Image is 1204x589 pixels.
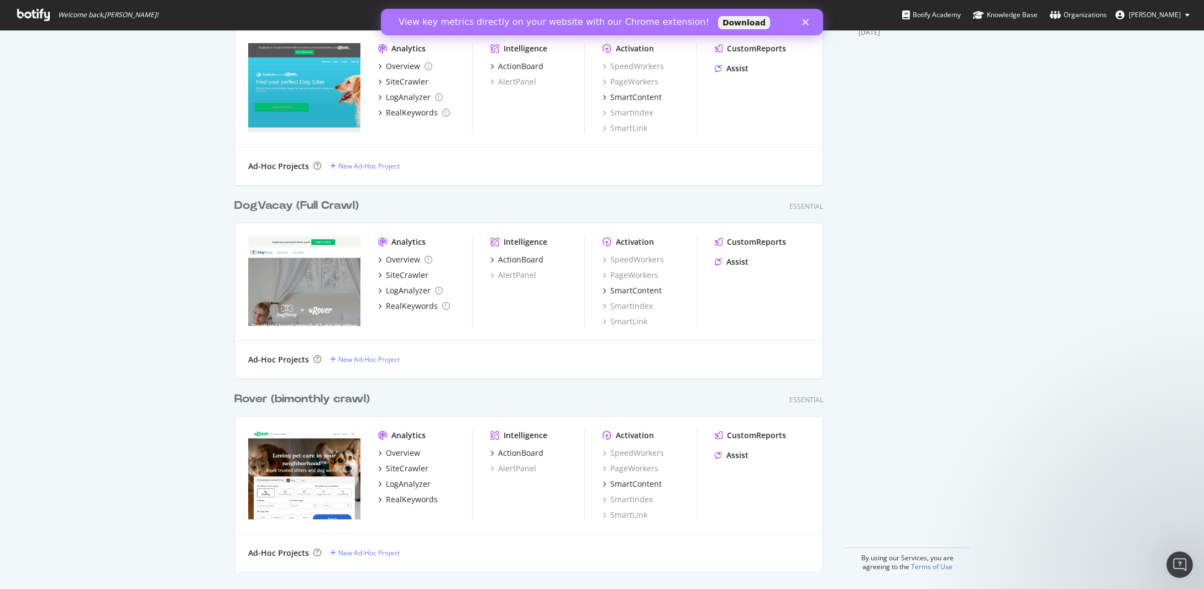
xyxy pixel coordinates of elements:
[234,391,374,407] a: Rover (bimonthly crawl)
[498,254,543,265] div: ActionBoard
[386,270,428,281] div: SiteCrawler
[391,430,426,441] div: Analytics
[378,301,450,312] a: RealKeywords
[378,107,450,118] a: RealKeywords
[58,10,158,19] span: Welcome back, [PERSON_NAME] !
[616,236,654,248] div: Activation
[858,28,970,38] div: [DATE]
[248,548,309,559] div: Ad-Hoc Projects
[603,494,653,505] a: SmartIndex
[603,448,664,459] a: SpeedWorkers
[378,61,432,72] a: Overview
[330,355,400,364] a: New Ad-Hoc Project
[1166,551,1193,578] iframe: Intercom live chat
[603,92,662,103] a: SmartContent
[391,43,426,54] div: Analytics
[845,548,970,571] div: By using our Services, you are agreeing to the
[603,107,653,118] a: SmartIndex
[386,107,438,118] div: RealKeywords
[378,270,428,281] a: SiteCrawler
[338,355,400,364] div: New Ad-Hoc Project
[1107,6,1198,24] button: [PERSON_NAME]
[386,92,431,103] div: LogAnalyzer
[378,92,443,103] a: LogAnalyzer
[603,270,658,281] a: PageWorkers
[504,236,547,248] div: Intelligence
[490,448,543,459] a: ActionBoard
[603,463,658,474] a: PageWorkers
[715,63,748,74] a: Assist
[603,123,647,134] a: SmartLink
[789,202,823,211] div: Essential
[603,316,647,327] a: SmartLink
[378,254,432,265] a: Overview
[902,9,961,20] div: Botify Academy
[378,494,438,505] a: RealKeywords
[726,450,748,461] div: Assist
[490,463,536,474] a: AlertPanel
[715,236,786,248] a: CustomReports
[610,285,662,296] div: SmartContent
[490,61,543,72] a: ActionBoard
[715,43,786,54] a: CustomReports
[726,256,748,267] div: Assist
[727,430,786,441] div: CustomReports
[391,236,426,248] div: Analytics
[248,430,360,519] img: rover.com
[386,285,431,296] div: LogAnalyzer
[1050,9,1107,20] div: Organizations
[386,463,428,474] div: SiteCrawler
[610,92,662,103] div: SmartContent
[378,448,420,459] a: Overview
[603,301,653,312] a: SmartIndex
[911,562,952,571] a: Terms of Use
[248,354,309,365] div: Ad-Hoc Projects
[603,76,658,87] a: PageWorkers
[378,285,443,296] a: LogAnalyzer
[248,43,360,133] img: dogbuddy.com
[727,236,786,248] div: CustomReports
[234,198,363,214] a: DogVacay (Full Crawl)
[616,43,654,54] div: Activation
[330,548,400,558] a: New Ad-Hoc Project
[386,301,438,312] div: RealKeywords
[248,236,360,326] img: dogvacay.com
[386,478,431,490] div: LogAnalyzer
[789,395,823,404] div: Essential
[490,270,536,281] a: AlertPanel
[498,448,543,459] div: ActionBoard
[330,161,400,171] a: New Ad-Hoc Project
[727,43,786,54] div: CustomReports
[726,63,748,74] div: Assist
[490,76,536,87] a: AlertPanel
[386,448,420,459] div: Overview
[378,463,428,474] a: SiteCrawler
[490,254,543,265] a: ActionBoard
[715,256,748,267] a: Assist
[338,161,400,171] div: New Ad-Hoc Project
[715,450,748,461] a: Assist
[1129,10,1181,19] span: Joshua Nelson
[603,285,662,296] a: SmartContent
[378,478,431,490] a: LogAnalyzer
[603,254,664,265] a: SpeedWorkers
[386,76,428,87] div: SiteCrawler
[973,9,1038,20] div: Knowledge Base
[504,43,547,54] div: Intelligence
[381,9,823,35] iframe: Intercom live chat banner
[504,430,547,441] div: Intelligence
[603,509,647,520] a: SmartLink
[378,76,428,87] a: SiteCrawler
[616,430,654,441] div: Activation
